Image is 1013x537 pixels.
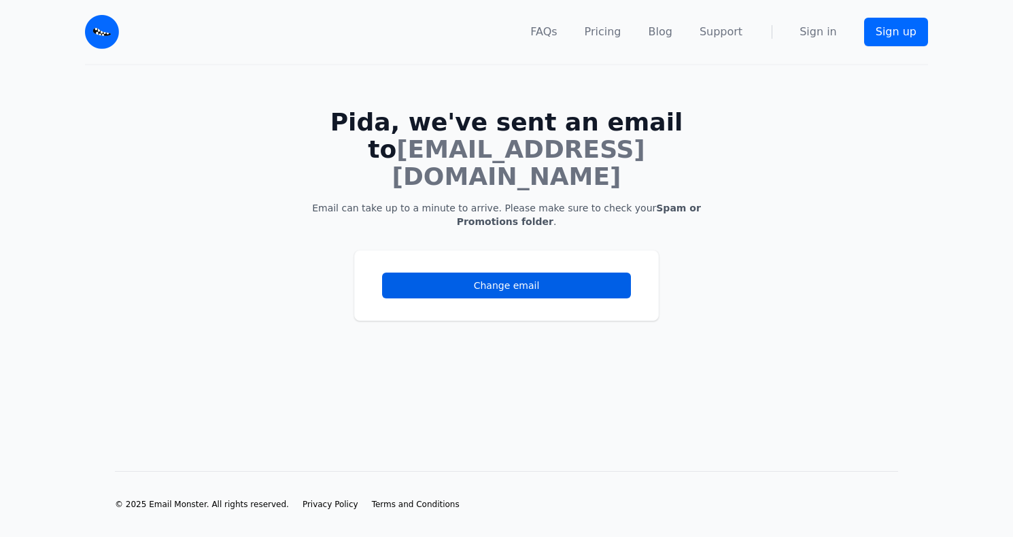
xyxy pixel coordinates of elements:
a: Terms and Conditions [372,499,460,510]
h1: Pida, we've sent an email to [311,109,702,190]
a: Pricing [585,24,621,40]
a: Privacy Policy [303,499,358,510]
li: © 2025 Email Monster. All rights reserved. [115,499,289,510]
a: Sign in [800,24,837,40]
span: [EMAIL_ADDRESS][DOMAIN_NAME] [392,135,645,190]
a: Change email [382,273,631,298]
a: Support [700,24,742,40]
span: Terms and Conditions [372,500,460,509]
img: Email Monster [85,15,119,49]
p: Email can take up to a minute to arrive. Please make sure to check your . [311,201,702,228]
a: Sign up [864,18,928,46]
a: Blog [649,24,672,40]
span: Privacy Policy [303,500,358,509]
b: Spam or Promotions folder [457,203,701,227]
a: FAQs [530,24,557,40]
